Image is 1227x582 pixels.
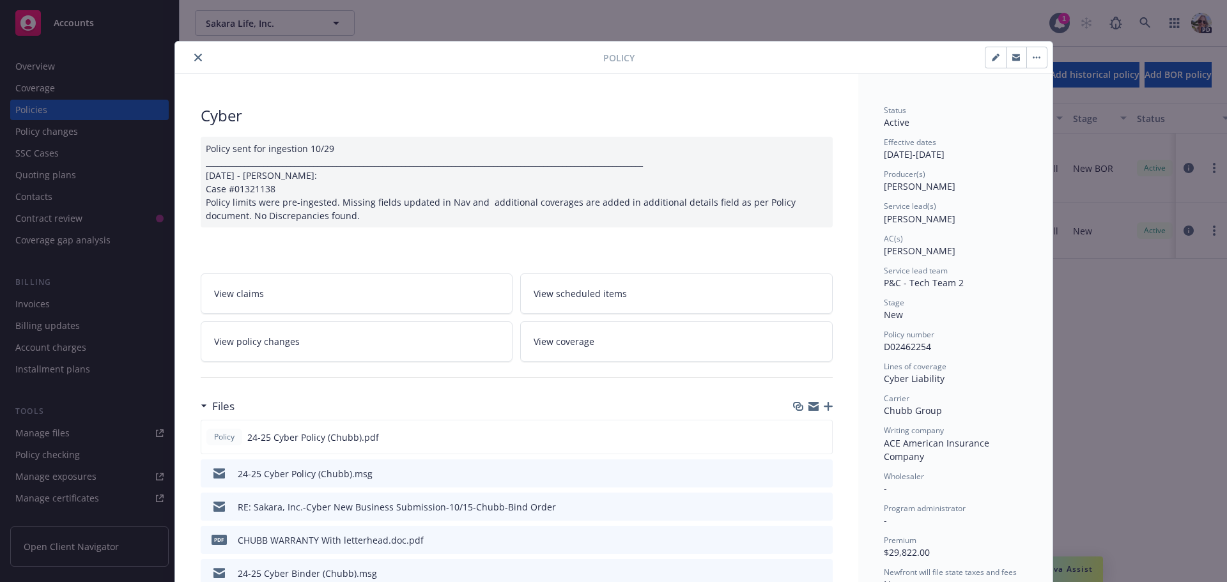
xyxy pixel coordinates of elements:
[884,137,1027,161] div: [DATE] - [DATE]
[815,431,827,444] button: preview file
[816,500,828,514] button: preview file
[884,341,931,353] span: D02462254
[884,213,955,225] span: [PERSON_NAME]
[884,116,909,128] span: Active
[884,567,1017,578] span: Newfront will file state taxes and fees
[603,51,635,65] span: Policy
[884,180,955,192] span: [PERSON_NAME]
[884,361,946,372] span: Lines of coverage
[201,105,833,126] div: Cyber
[212,431,237,443] span: Policy
[214,335,300,348] span: View policy changes
[796,467,806,480] button: download file
[520,273,833,314] a: View scheduled items
[884,437,992,463] span: ACE American Insurance Company
[884,404,942,417] span: Chubb Group
[884,169,925,180] span: Producer(s)
[247,431,379,444] span: 24-25 Cyber Policy (Chubb).pdf
[534,287,627,300] span: View scheduled items
[884,277,964,289] span: P&C - Tech Team 2
[884,329,934,340] span: Policy number
[884,546,930,558] span: $29,822.00
[884,471,924,482] span: Wholesaler
[201,273,513,314] a: View claims
[884,372,1027,385] div: Cyber Liability
[884,535,916,546] span: Premium
[884,297,904,308] span: Stage
[796,533,806,547] button: download file
[212,398,235,415] h3: Files
[884,105,906,116] span: Status
[884,245,955,257] span: [PERSON_NAME]
[238,500,556,514] div: RE: Sakara, Inc.-Cyber New Business Submission-10/15-Chubb-Bind Order
[884,309,903,321] span: New
[796,567,806,580] button: download file
[238,533,424,547] div: CHUBB WARRANTY With letterhead.doc.pdf
[884,482,887,494] span: -
[238,467,373,480] div: 24-25 Cyber Policy (Chubb).msg
[884,425,944,436] span: Writing company
[534,335,594,348] span: View coverage
[214,287,264,300] span: View claims
[212,535,227,544] span: pdf
[201,321,513,362] a: View policy changes
[190,50,206,65] button: close
[238,567,377,580] div: 24-25 Cyber Binder (Chubb).msg
[816,467,828,480] button: preview file
[884,503,966,514] span: Program administrator
[884,201,936,211] span: Service lead(s)
[884,137,936,148] span: Effective dates
[884,514,887,526] span: -
[796,500,806,514] button: download file
[201,398,235,415] div: Files
[520,321,833,362] a: View coverage
[795,431,805,444] button: download file
[201,137,833,227] div: Policy sent for ingestion 10/29 _________________________________________________________________...
[816,567,828,580] button: preview file
[816,533,828,547] button: preview file
[884,393,909,404] span: Carrier
[884,265,948,276] span: Service lead team
[884,233,903,244] span: AC(s)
